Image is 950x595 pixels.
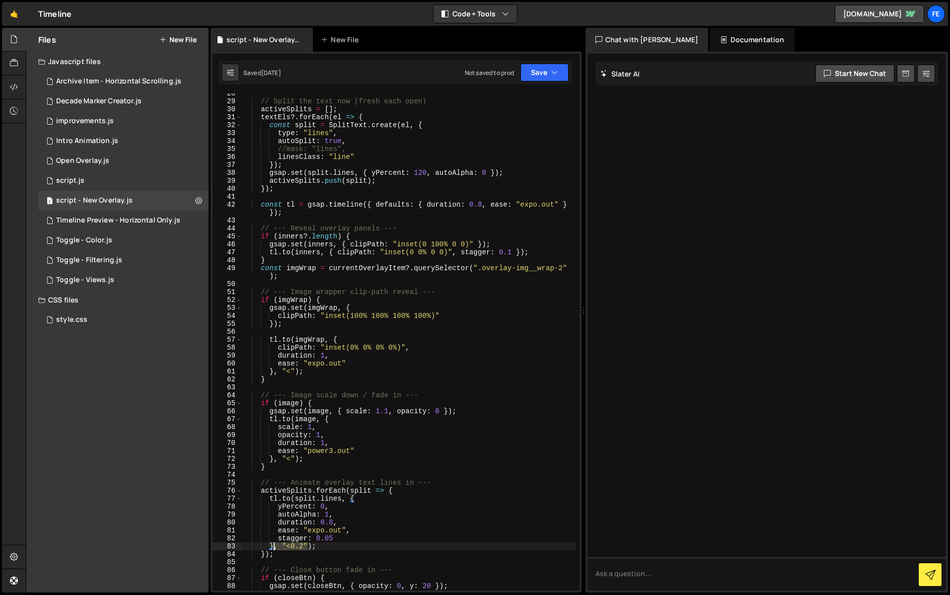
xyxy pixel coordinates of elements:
[213,105,242,113] div: 30
[213,137,242,145] div: 34
[213,256,242,264] div: 48
[213,177,242,185] div: 39
[213,113,242,121] div: 31
[38,211,209,230] div: 14823/39168.js
[213,280,242,288] div: 50
[213,439,242,447] div: 70
[213,97,242,105] div: 29
[321,35,363,45] div: New File
[213,423,242,431] div: 68
[213,455,242,463] div: 72
[213,471,242,479] div: 74
[56,236,112,245] div: Toggle - Color.js
[213,582,242,590] div: 88
[56,176,84,185] div: script.js
[213,296,242,304] div: 52
[213,511,242,519] div: 79
[47,198,53,206] span: 1
[520,64,569,81] button: Save
[56,276,114,285] div: Toggle - Views.js
[213,534,242,542] div: 82
[38,72,209,91] div: 14823/39167.js
[213,479,242,487] div: 75
[213,503,242,511] div: 78
[56,196,133,205] div: script - New Overlay.js
[213,550,242,558] div: 84
[26,52,209,72] div: Javascript files
[213,121,242,129] div: 32
[56,77,181,86] div: Archive Item - Horizontal Scrolling.js
[600,69,640,78] h2: Slater AI
[213,185,242,193] div: 40
[56,137,118,146] div: Intro Animation.js
[213,495,242,503] div: 77
[213,447,242,455] div: 71
[159,36,197,44] button: New File
[56,156,109,165] div: Open Overlay.js
[213,375,242,383] div: 62
[213,320,242,328] div: 55
[213,169,242,177] div: 38
[243,69,281,77] div: Saved
[38,230,209,250] div: 14823/39171.js
[56,117,114,126] div: improvements.js
[213,487,242,495] div: 76
[213,161,242,169] div: 37
[213,248,242,256] div: 47
[815,65,894,82] button: Start new chat
[213,201,242,217] div: 42
[213,526,242,534] div: 81
[213,431,242,439] div: 69
[213,558,242,566] div: 85
[38,131,209,151] div: 14823/39175.js
[213,368,242,375] div: 61
[56,216,180,225] div: Timeline Preview - Horizontal Only.js
[38,151,209,171] div: 14823/39174.js
[213,193,242,201] div: 41
[213,415,242,423] div: 67
[213,407,242,415] div: 66
[585,28,709,52] div: Chat with [PERSON_NAME]
[261,69,281,77] div: [DATE]
[56,315,87,324] div: style.css
[226,35,301,45] div: script - New Overlay.js
[213,399,242,407] div: 65
[213,304,242,312] div: 53
[213,391,242,399] div: 64
[38,34,56,45] h2: Files
[38,171,209,191] div: 14823/38461.js
[213,463,242,471] div: 73
[38,250,209,270] div: 14823/39172.js
[213,288,242,296] div: 51
[213,240,242,248] div: 46
[213,519,242,526] div: 80
[38,111,209,131] div: 14823/39056.js
[38,191,209,211] div: 14823/46584.js
[26,290,209,310] div: CSS files
[213,217,242,224] div: 43
[213,312,242,320] div: 54
[213,344,242,352] div: 58
[56,97,142,106] div: Decade Marker Creator.js
[213,328,242,336] div: 56
[213,360,242,368] div: 60
[927,5,945,23] a: Fe
[38,8,72,20] div: Timeline
[38,91,209,111] div: 14823/39169.js
[213,336,242,344] div: 57
[213,224,242,232] div: 44
[213,232,242,240] div: 45
[213,264,242,280] div: 49
[835,5,924,23] a: [DOMAIN_NAME]
[38,310,209,330] div: 14823/38467.css
[213,153,242,161] div: 36
[213,566,242,574] div: 86
[213,129,242,137] div: 33
[38,270,209,290] div: 14823/39170.js
[434,5,517,23] button: Code + Tools
[213,352,242,360] div: 59
[213,383,242,391] div: 63
[465,69,514,77] div: Not saved to prod
[213,89,242,97] div: 28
